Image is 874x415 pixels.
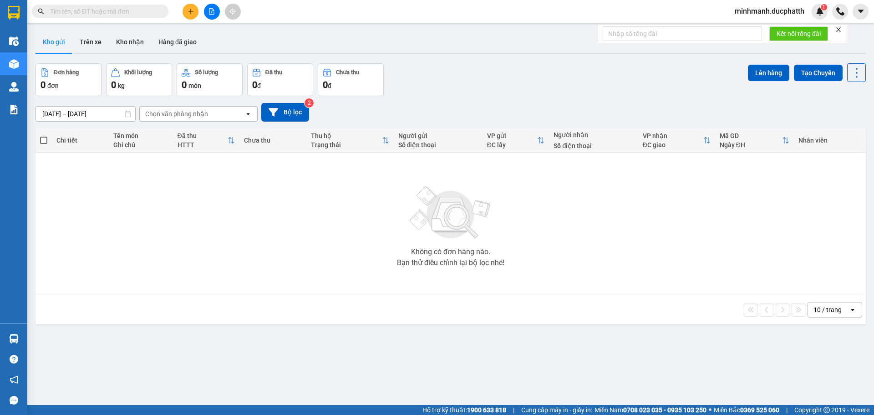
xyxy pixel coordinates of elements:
[822,4,825,10] span: 1
[56,137,104,144] div: Chi tiết
[106,63,172,96] button: Khối lượng0kg
[487,132,538,139] div: VP gửi
[36,107,135,121] input: Select a date range.
[38,8,44,15] span: search
[398,141,478,149] div: Số điện thoại
[109,31,151,53] button: Kho nhận
[36,63,102,96] button: Đơn hàng0đơn
[857,7,865,15] span: caret-down
[305,98,314,108] sup: 2
[821,4,827,10] sup: 1
[643,132,703,139] div: VP nhận
[118,82,125,89] span: kg
[208,8,215,15] span: file-add
[188,82,201,89] span: món
[336,69,359,76] div: Chưa thu
[311,132,382,139] div: Thu hộ
[9,105,19,114] img: solution-icon
[54,69,79,76] div: Đơn hàng
[769,26,828,41] button: Kết nối tổng đài
[244,137,302,144] div: Chưa thu
[467,406,506,414] strong: 1900 633 818
[554,131,633,138] div: Người nhận
[229,8,236,15] span: aim
[225,4,241,20] button: aim
[720,141,782,149] div: Ngày ĐH
[638,128,715,153] th: Toggle SortBy
[513,405,514,415] span: |
[9,36,19,46] img: warehouse-icon
[595,405,706,415] span: Miền Nam
[41,79,46,90] span: 0
[173,128,240,153] th: Toggle SortBy
[823,407,830,413] span: copyright
[36,31,72,53] button: Kho gửi
[709,408,711,412] span: ⚪️
[177,63,243,96] button: Số lượng0món
[306,128,394,153] th: Toggle SortBy
[10,375,18,384] span: notification
[204,4,220,20] button: file-add
[124,69,152,76] div: Khối lượng
[151,31,204,53] button: Hàng đã giao
[521,405,592,415] span: Cung cấp máy in - giấy in:
[323,79,328,90] span: 0
[405,181,496,245] img: svg+xml;base64,PHN2ZyBjbGFzcz0ibGlzdC1wbHVnX19zdmciIHhtbG5zPSJodHRwOi8vd3d3LnczLm9yZy8yMDAwL3N2Zy...
[603,26,762,41] input: Nhập số tổng đài
[786,405,788,415] span: |
[853,4,869,20] button: caret-down
[554,142,633,149] div: Số điện thoại
[816,7,824,15] img: icon-new-feature
[252,79,257,90] span: 0
[318,63,384,96] button: Chưa thu0đ
[257,82,261,89] span: đ
[9,82,19,92] img: warehouse-icon
[794,65,843,81] button: Tạo Chuyến
[10,396,18,405] span: message
[178,132,228,139] div: Đã thu
[183,4,198,20] button: plus
[47,82,59,89] span: đơn
[397,259,504,266] div: Bạn thử điều chỉnh lại bộ lọc nhé!
[483,128,549,153] th: Toggle SortBy
[740,406,779,414] strong: 0369 525 060
[9,59,19,69] img: warehouse-icon
[113,141,168,149] div: Ghi chú
[835,26,842,33] span: close
[715,128,794,153] th: Toggle SortBy
[182,79,187,90] span: 0
[328,82,331,89] span: đ
[72,31,109,53] button: Trên xe
[714,405,779,415] span: Miền Bắc
[411,248,490,256] div: Không có đơn hàng nào.
[113,132,168,139] div: Tên món
[311,141,382,149] div: Trạng thái
[247,63,313,96] button: Đã thu0đ
[261,103,309,122] button: Bộ lọc
[244,110,252,118] svg: open
[50,6,158,16] input: Tìm tên, số ĐT hoặc mã đơn
[265,69,282,76] div: Đã thu
[145,109,208,118] div: Chọn văn phòng nhận
[748,65,789,81] button: Lên hàng
[195,69,218,76] div: Số lượng
[111,79,116,90] span: 0
[8,6,20,20] img: logo-vxr
[10,355,18,364] span: question-circle
[720,132,782,139] div: Mã GD
[727,5,812,17] span: minhmanh.ducphatth
[798,137,861,144] div: Nhân viên
[643,141,703,149] div: ĐC giao
[188,8,194,15] span: plus
[422,405,506,415] span: Hỗ trợ kỹ thuật:
[623,406,706,414] strong: 0708 023 035 - 0935 103 250
[178,141,228,149] div: HTTT
[398,132,478,139] div: Người gửi
[777,29,821,39] span: Kết nối tổng đài
[836,7,844,15] img: phone-icon
[487,141,538,149] div: ĐC lấy
[849,306,856,313] svg: open
[9,334,19,343] img: warehouse-icon
[813,305,842,314] div: 10 / trang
